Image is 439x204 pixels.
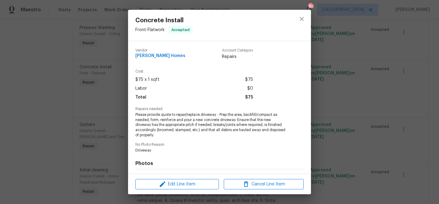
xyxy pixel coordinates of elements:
[135,143,304,147] span: No Photo Reason
[135,48,185,52] span: Vendor
[137,181,217,188] span: Edit Line Item
[245,93,253,102] span: $75
[135,28,165,32] span: Front - Flatwork
[135,17,193,24] span: Concrete Install
[135,148,287,153] span: Driveway
[135,160,304,166] h4: Photos
[135,93,146,102] span: Total
[224,179,304,190] button: Cancel Line Item
[135,107,304,111] span: Repairs needed
[135,70,253,73] span: Cost
[245,75,253,84] span: $75
[294,12,309,26] button: close
[135,84,147,93] span: Labor
[169,27,192,33] span: Accepted
[222,54,253,60] span: Repairs
[308,4,312,10] div: 152
[135,112,287,138] span: Please provide quote to repair/replace driveway - Prep the area, backfill/compact as needed, form...
[222,48,253,52] span: Account Category
[226,181,302,188] span: Cancel Line Item
[135,54,185,58] span: [PERSON_NAME] Homes
[247,84,253,93] span: $0
[135,75,159,84] span: $75 x 1 sqft
[135,179,219,190] button: Edit Line Item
